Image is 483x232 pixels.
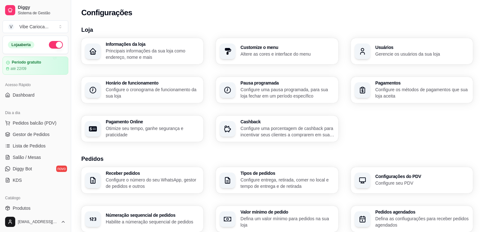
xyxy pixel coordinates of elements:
button: Configurações do PDVConfigure seu PDV [351,167,473,193]
button: Valor mínimo de pedidoDefina um valor mínimo para pedidos na sua loja [216,206,338,232]
article: Período gratuito [12,60,41,65]
span: [EMAIL_ADDRESS][DOMAIN_NAME] [18,219,58,224]
h3: Receber pedidos [106,171,199,175]
p: Configure uma pausa programada, para sua loja fechar em um período específico [240,86,334,99]
button: Informações da lojaPrincipais informações da sua loja como endereço, nome e mais [81,38,203,64]
p: Configure os métodos de pagamentos que sua loja aceita [375,86,469,99]
h3: Horário de funcionamento [106,81,199,85]
span: Sistema de Gestão [18,10,66,16]
h3: Númeração sequencial de pedidos [106,213,199,217]
div: Vibe Carioca ... [19,24,49,30]
button: Pedidos balcão (PDV) [3,118,68,128]
p: Otimize seu tempo, ganhe segurança e praticidade [106,125,199,138]
button: UsuáriosGerencie os usuários da sua loja [351,38,473,64]
p: Configure o número do seu WhatsApp, gestor de pedidos e outros [106,177,199,189]
a: Lista de Pedidos [3,141,68,151]
p: Configure uma porcentagem de cashback para incentivar seus clientes a comprarem em sua loja [240,125,334,138]
h3: Tipos de pedidos [240,171,334,175]
button: PagamentosConfigure os métodos de pagamentos que sua loja aceita [351,77,473,103]
h3: Pagamento Online [106,119,199,124]
span: Diggy Bot [13,166,32,172]
h3: Informações da loja [106,42,199,46]
span: KDS [13,177,22,183]
p: Gerencie os usuários da sua loja [375,51,469,57]
span: Lista de Pedidos [13,143,46,149]
p: Configure o cronograma de funcionamento da sua loja [106,86,199,99]
div: Catálogo [3,193,68,203]
button: Horário de funcionamentoConfigure o cronograma de funcionamento da sua loja [81,77,203,103]
h3: Pedidos [81,154,473,163]
p: Defina um valor mínimo para pedidos na sua loja [240,215,334,228]
button: [EMAIL_ADDRESS][DOMAIN_NAME] [3,214,68,229]
a: Dashboard [3,90,68,100]
span: V [8,24,14,30]
a: DiggySistema de Gestão [3,3,68,18]
p: Configure entrega, retirada, comer no local e tempo de entrega e de retirada [240,177,334,189]
a: Período gratuitoaté 22/09 [3,57,68,75]
span: Gestor de Pedidos [13,131,50,138]
p: Defina as confiugurações para receber pedidos agendados [375,215,469,228]
button: Receber pedidosConfigure o número do seu WhatsApp, gestor de pedidos e outros [81,167,203,193]
h3: Configurações do PDV [375,174,469,179]
h3: Usuários [375,45,469,50]
div: Loja aberta [8,41,34,48]
a: Produtos [3,203,68,213]
button: Tipos de pedidosConfigure entrega, retirada, comer no local e tempo de entrega e de retirada [216,167,338,193]
a: Gestor de Pedidos [3,129,68,140]
span: Produtos [13,205,30,211]
h3: Pedidos agendados [375,210,469,214]
span: Pedidos balcão (PDV) [13,120,57,126]
p: Principais informações da sua loja como endereço, nome e mais [106,48,199,60]
h3: Pausa programada [240,81,334,85]
p: Configure seu PDV [375,180,469,186]
button: Pedidos agendadosDefina as confiugurações para receber pedidos agendados [351,206,473,232]
h3: Customize o menu [240,45,334,50]
a: Salão / Mesas [3,152,68,162]
button: Pagamento OnlineOtimize seu tempo, ganhe segurança e praticidade [81,116,203,142]
button: Númeração sequencial de pedidosHabilite a númeração sequencial de pedidos [81,206,203,232]
span: Dashboard [13,92,35,98]
span: Salão / Mesas [13,154,41,160]
a: Diggy Botnovo [3,164,68,174]
article: até 22/09 [10,66,26,71]
h2: Configurações [81,8,132,18]
p: Habilite a númeração sequencial de pedidos [106,219,199,225]
a: KDS [3,175,68,185]
button: Select a team [3,20,68,33]
div: Acesso Rápido [3,80,68,90]
h3: Pagamentos [375,81,469,85]
h3: Valor mínimo de pedido [240,210,334,214]
h3: Loja [81,25,473,34]
button: CashbackConfigure uma porcentagem de cashback para incentivar seus clientes a comprarem em sua loja [216,116,338,142]
div: Dia a dia [3,108,68,118]
button: Pausa programadaConfigure uma pausa programada, para sua loja fechar em um período específico [216,77,338,103]
button: Alterar Status [49,41,63,49]
span: Diggy [18,5,66,10]
button: Customize o menuAltere as cores e interface do menu [216,38,338,64]
h3: Cashback [240,119,334,124]
p: Altere as cores e interface do menu [240,51,334,57]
